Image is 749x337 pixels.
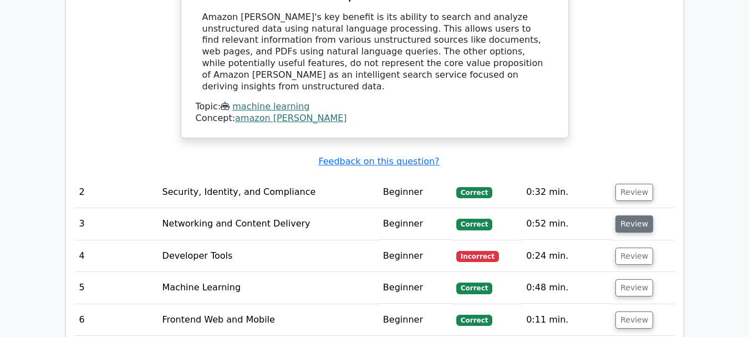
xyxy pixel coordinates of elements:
[615,184,653,201] button: Review
[75,240,158,272] td: 4
[158,177,379,208] td: Security, Identity, and Compliance
[235,113,347,123] a: amazon [PERSON_NAME]
[202,12,547,93] div: Amazon [PERSON_NAME]'s key benefit is its ability to search and analyze unstructured data using n...
[615,279,653,296] button: Review
[456,315,492,326] span: Correct
[158,304,379,336] td: Frontend Web and Mobile
[158,240,379,272] td: Developer Tools
[522,177,611,208] td: 0:32 min.
[522,304,611,336] td: 0:11 min.
[615,215,653,233] button: Review
[456,219,492,230] span: Correct
[196,101,554,113] div: Topic:
[232,101,309,112] a: machine learning
[379,177,452,208] td: Beginner
[379,208,452,240] td: Beginner
[379,304,452,336] td: Beginner
[158,208,379,240] td: Networking and Content Delivery
[379,272,452,304] td: Beginner
[75,304,158,336] td: 6
[75,208,158,240] td: 3
[75,177,158,208] td: 2
[318,156,439,167] a: Feedback on this question?
[456,283,492,294] span: Correct
[456,187,492,198] span: Correct
[379,240,452,272] td: Beginner
[456,251,499,262] span: Incorrect
[522,240,611,272] td: 0:24 min.
[75,272,158,304] td: 5
[615,248,653,265] button: Review
[615,311,653,329] button: Review
[522,208,611,240] td: 0:52 min.
[196,113,554,124] div: Concept:
[158,272,379,304] td: Machine Learning
[522,272,611,304] td: 0:48 min.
